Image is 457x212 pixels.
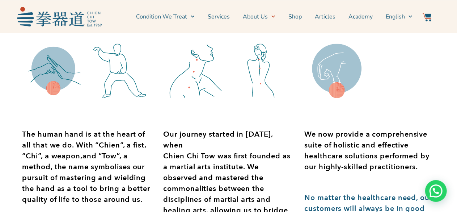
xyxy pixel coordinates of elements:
div: Page 1 [304,129,435,172]
a: Academy [348,8,373,26]
a: About Us [243,8,275,26]
img: Website Icon-03 [423,13,431,21]
a: Articles [315,8,335,26]
nav: Menu [105,8,413,26]
p: We now provide a comprehensive suite of holistic and effective healthcare solutions performed by ... [304,129,435,172]
a: Services [208,8,230,26]
span: English [386,12,405,21]
div: Page 1 [22,129,153,205]
a: Shop [288,8,302,26]
p: The human hand is at the heart of all that we do. With “Chien”, a fist, “Chi”, a weapon,and “Tow”... [22,129,153,205]
a: Switch to English [386,8,412,26]
a: Condition We Treat [136,8,195,26]
div: Need help? WhatsApp contact [425,180,447,202]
